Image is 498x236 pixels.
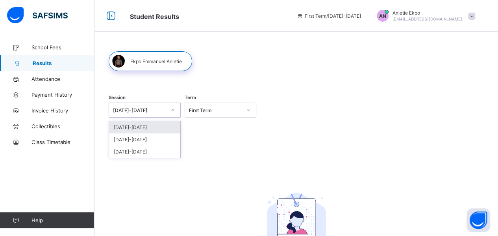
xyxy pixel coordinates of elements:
span: Session [109,95,126,100]
span: Help [31,217,94,223]
div: [DATE]-[DATE] [109,133,180,146]
span: School Fees [31,44,94,51]
button: Open asap [467,208,490,232]
span: AN [379,13,386,19]
span: Class Timetable [31,139,94,145]
div: [DATE]-[DATE] [113,107,166,113]
span: Attendance [31,76,94,82]
span: Term [185,95,196,100]
span: Payment History [31,92,94,98]
div: [DATE]-[DATE] [109,121,180,133]
span: Anietie Ekpo [392,10,462,16]
span: Results [33,60,94,66]
div: First Term [189,107,242,113]
span: Invoice History [31,107,94,114]
div: AnietieEkpo [369,10,479,22]
span: session/term information [297,13,361,19]
div: [DATE]-[DATE] [109,146,180,158]
img: safsims [7,7,68,24]
span: Collectibles [31,123,94,129]
span: [EMAIL_ADDRESS][DOMAIN_NAME] [392,17,462,21]
span: Student Results [130,13,179,21]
